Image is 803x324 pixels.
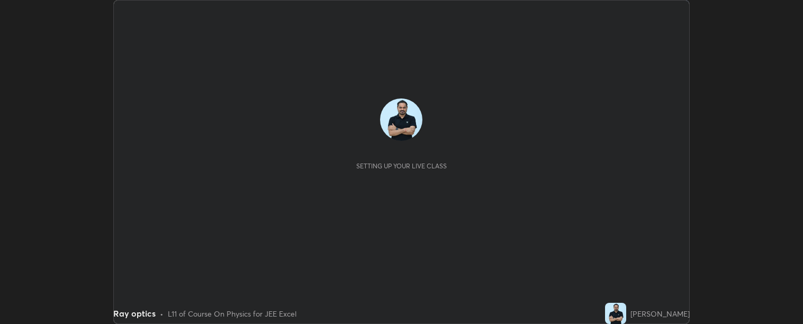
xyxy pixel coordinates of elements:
div: • [160,308,164,319]
img: 0aa4a9aead7a489ea7c77bce355376cd.jpg [605,303,626,324]
img: 0aa4a9aead7a489ea7c77bce355376cd.jpg [380,98,422,141]
div: Ray optics [113,307,156,320]
div: L11 of Course On Physics for JEE Excel [168,308,296,319]
div: [PERSON_NAME] [630,308,690,319]
div: Setting up your live class [356,162,447,170]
